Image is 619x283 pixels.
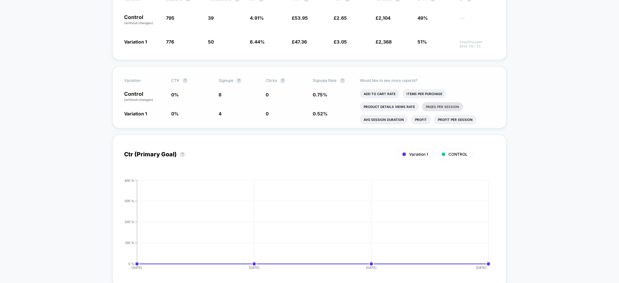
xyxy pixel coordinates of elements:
span: 4.91 % [250,15,264,21]
span: £ [376,39,392,44]
span: 0 % [171,92,179,97]
span: Variation 1 [409,152,428,157]
p: Would like to see more reports? [360,78,495,83]
tspan: 200 % [124,220,134,224]
tspan: [DATE] [132,266,142,269]
span: 6.44 % [250,39,265,44]
span: £ [292,39,307,44]
span: 47.36 [295,39,307,44]
span: 2,104 [378,15,390,21]
button: ? [182,78,188,83]
span: (without changes) [124,98,153,102]
span: 2,368 [378,39,392,44]
tspan: [DATE] [249,266,260,269]
span: £ [334,39,347,44]
button: ? [180,152,185,157]
span: Variation 1 [124,39,147,44]
span: 3.05 [337,39,347,44]
span: 776 [166,39,174,44]
div: CTR [118,179,488,275]
span: Clicks [266,78,277,83]
span: £ [334,15,347,21]
button: ? [340,78,345,83]
span: 0.52 % [313,111,328,116]
p: Control [124,15,160,25]
tspan: 0 % [128,262,134,266]
span: 0 [266,111,269,116]
span: Variation 1 [124,111,147,116]
span: Signups [219,78,233,83]
button: ? [236,78,241,83]
span: 0 % [171,111,179,116]
span: 53.95 [295,15,308,21]
tspan: 100 % [125,241,134,245]
p: Control [124,91,165,102]
li: Pages Per Session [422,102,463,111]
li: Avg Session Duration [360,115,408,124]
li: Profit [411,115,431,124]
span: Signups Rate [313,78,337,83]
tspan: [DATE] [476,266,486,269]
span: 2.65 [337,15,347,21]
span: 51% [418,39,427,44]
span: 6 [219,92,221,97]
span: £ [376,15,390,21]
tspan: 300 % [124,199,134,203]
span: Variation [124,78,160,83]
li: Product Details Views Rate [360,102,419,111]
span: 39 [208,15,214,21]
span: 0 [266,92,269,97]
span: 0.75 % [313,92,327,97]
span: --- [459,16,495,25]
span: (without changes) [124,21,153,25]
span: Insufficient data for CI [459,40,495,48]
span: 795 [166,15,174,21]
li: Profit Per Session [434,115,477,124]
tspan: 400 % [124,178,134,182]
button: ? [280,78,285,83]
li: Add To Cart Rate [360,89,399,98]
tspan: [DATE] [366,266,377,269]
span: 4 [219,111,221,116]
li: Items Per Purchase [403,89,446,98]
span: 50 [208,39,214,44]
span: CTR [171,78,179,83]
span: £ [292,15,308,21]
span: CONTROL [448,152,467,157]
span: 49% [418,15,428,21]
